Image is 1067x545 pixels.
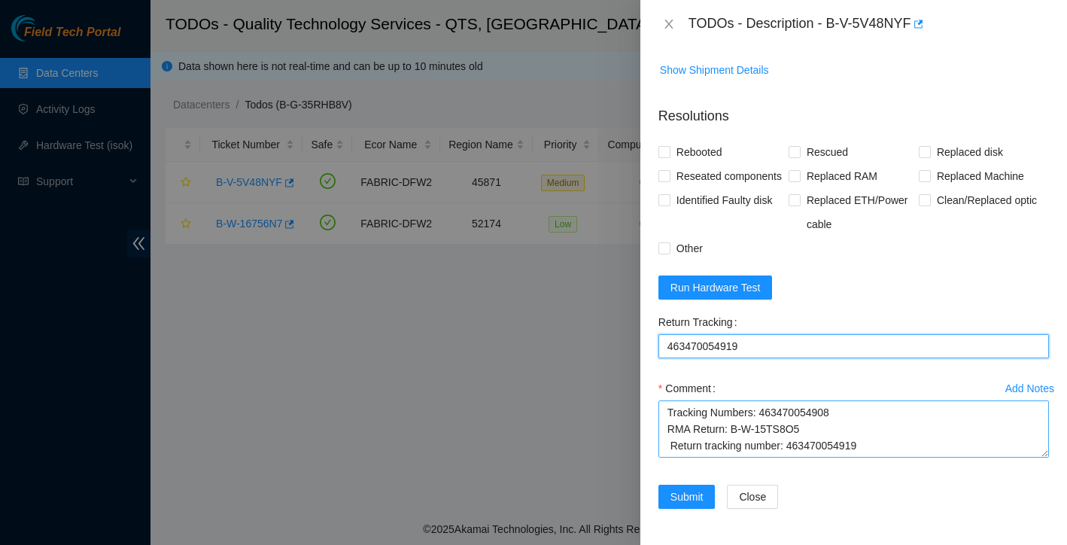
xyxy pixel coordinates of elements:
[689,12,1049,36] div: TODOs - Description - B-V-5V48NYF
[727,485,778,509] button: Close
[658,485,716,509] button: Submit
[670,164,788,188] span: Reseated components
[931,188,1043,212] span: Clean/Replaced optic
[658,376,722,400] label: Comment
[663,18,675,30] span: close
[658,334,1049,358] input: Return Tracking
[658,400,1049,458] textarea: Comment
[801,164,883,188] span: Replaced RAM
[931,164,1030,188] span: Replaced Machine
[1005,376,1055,400] button: Add Notes
[658,310,743,334] label: Return Tracking
[670,489,704,505] span: Submit
[1005,383,1054,394] div: Add Notes
[660,62,769,78] span: Show Shipment Details
[931,140,1009,164] span: Replaced disk
[658,276,773,300] button: Run Hardware Test
[658,94,1049,126] p: Resolutions
[670,188,779,212] span: Identified Faulty disk
[658,17,679,32] button: Close
[659,58,770,82] button: Show Shipment Details
[670,236,709,260] span: Other
[801,140,854,164] span: Rescued
[739,489,766,505] span: Close
[801,188,919,236] span: Replaced ETH/Power cable
[670,140,728,164] span: Rebooted
[670,279,761,296] span: Run Hardware Test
